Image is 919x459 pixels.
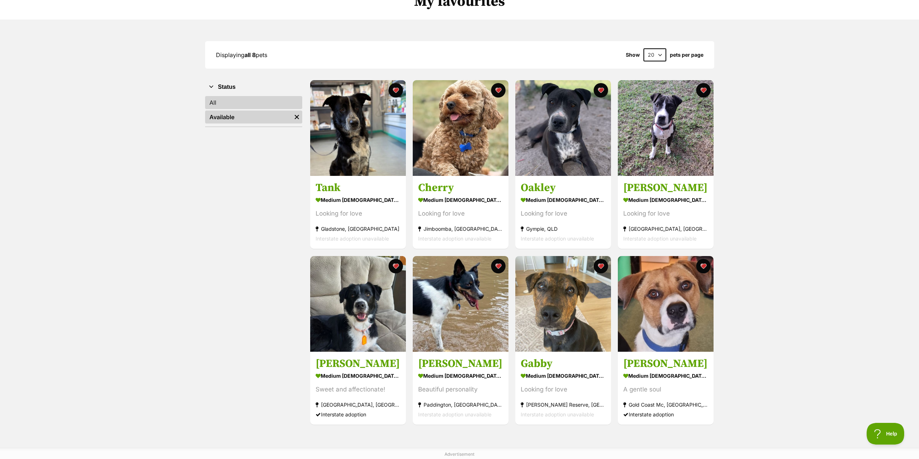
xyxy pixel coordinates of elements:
[316,181,400,195] h3: Tank
[521,371,606,381] div: medium [DEMOGRAPHIC_DATA] Dog
[623,400,708,410] div: Gold Coast Mc, [GEOGRAPHIC_DATA]
[205,95,302,126] div: Status
[316,224,400,234] div: Gladstone, [GEOGRAPHIC_DATA]
[389,259,403,273] button: favourite
[413,256,508,352] img: Penny
[316,236,389,242] span: Interstate adoption unavailable
[418,411,491,417] span: Interstate adoption unavailable
[594,259,608,273] button: favourite
[521,357,606,371] h3: Gabby
[418,209,503,219] div: Looking for love
[521,385,606,394] div: Looking for love
[623,371,708,381] div: medium [DEMOGRAPHIC_DATA] Dog
[216,51,267,59] span: Displaying pets
[491,259,506,273] button: favourite
[623,385,708,394] div: A gentle soul
[418,181,503,195] h3: Cherry
[491,83,506,98] button: favourite
[623,181,708,195] h3: [PERSON_NAME]
[521,195,606,205] div: medium [DEMOGRAPHIC_DATA] Dog
[626,52,640,58] span: Show
[418,195,503,205] div: medium [DEMOGRAPHIC_DATA] Dog
[310,351,406,425] a: [PERSON_NAME] medium [DEMOGRAPHIC_DATA] Dog Sweet and affectionate! [GEOGRAPHIC_DATA], [GEOGRAPHI...
[316,400,400,410] div: [GEOGRAPHIC_DATA], [GEOGRAPHIC_DATA]
[205,111,291,124] a: Available
[205,96,302,109] a: All
[623,410,708,419] div: Interstate adoption
[515,256,611,352] img: Gabby
[418,385,503,394] div: Beautiful personality
[316,357,400,371] h3: [PERSON_NAME]
[418,371,503,381] div: medium [DEMOGRAPHIC_DATA] Dog
[413,80,508,176] img: Cherry
[418,224,503,234] div: Jimboomba, [GEOGRAPHIC_DATA]
[515,176,611,249] a: Oakley medium [DEMOGRAPHIC_DATA] Dog Looking for love Gympie, QLD Interstate adoption unavailable...
[521,236,594,242] span: Interstate adoption unavailable
[618,176,714,249] a: [PERSON_NAME] medium [DEMOGRAPHIC_DATA] Dog Looking for love [GEOGRAPHIC_DATA], [GEOGRAPHIC_DATA]...
[418,357,503,371] h3: [PERSON_NAME]
[316,209,400,219] div: Looking for love
[316,195,400,205] div: medium [DEMOGRAPHIC_DATA] Dog
[418,236,491,242] span: Interstate adoption unavailable
[515,351,611,425] a: Gabby medium [DEMOGRAPHIC_DATA] Dog Looking for love [PERSON_NAME] Reserve, [GEOGRAPHIC_DATA] Int...
[618,351,714,425] a: [PERSON_NAME] medium [DEMOGRAPHIC_DATA] Dog A gentle soul Gold Coast Mc, [GEOGRAPHIC_DATA] Inters...
[623,224,708,234] div: [GEOGRAPHIC_DATA], [GEOGRAPHIC_DATA]
[316,385,400,394] div: Sweet and affectionate!
[521,411,594,417] span: Interstate adoption unavailable
[623,236,697,242] span: Interstate adoption unavailable
[696,83,711,98] button: favourite
[521,209,606,219] div: Looking for love
[867,423,905,445] iframe: Help Scout Beacon - Open
[696,259,711,273] button: favourite
[521,400,606,410] div: [PERSON_NAME] Reserve, [GEOGRAPHIC_DATA]
[515,80,611,176] img: Oakley
[316,410,400,419] div: Interstate adoption
[521,224,606,234] div: Gympie, QLD
[623,357,708,371] h3: [PERSON_NAME]
[205,82,302,92] button: Status
[623,195,708,205] div: medium [DEMOGRAPHIC_DATA] Dog
[310,80,406,176] img: Tank
[623,209,708,219] div: Looking for love
[618,80,714,176] img: Hannah
[244,51,256,59] strong: all 8
[418,400,503,410] div: Paddington, [GEOGRAPHIC_DATA]
[521,181,606,195] h3: Oakley
[310,256,406,352] img: Lara
[316,371,400,381] div: medium [DEMOGRAPHIC_DATA] Dog
[594,83,608,98] button: favourite
[291,111,302,124] a: Remove filter
[618,256,714,352] img: Jason Bourne
[670,52,703,58] label: pets per page
[310,176,406,249] a: Tank medium [DEMOGRAPHIC_DATA] Dog Looking for love Gladstone, [GEOGRAPHIC_DATA] Interstate adopt...
[413,351,508,425] a: [PERSON_NAME] medium [DEMOGRAPHIC_DATA] Dog Beautiful personality Paddington, [GEOGRAPHIC_DATA] I...
[389,83,403,98] button: favourite
[413,176,508,249] a: Cherry medium [DEMOGRAPHIC_DATA] Dog Looking for love Jimboomba, [GEOGRAPHIC_DATA] Interstate ado...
